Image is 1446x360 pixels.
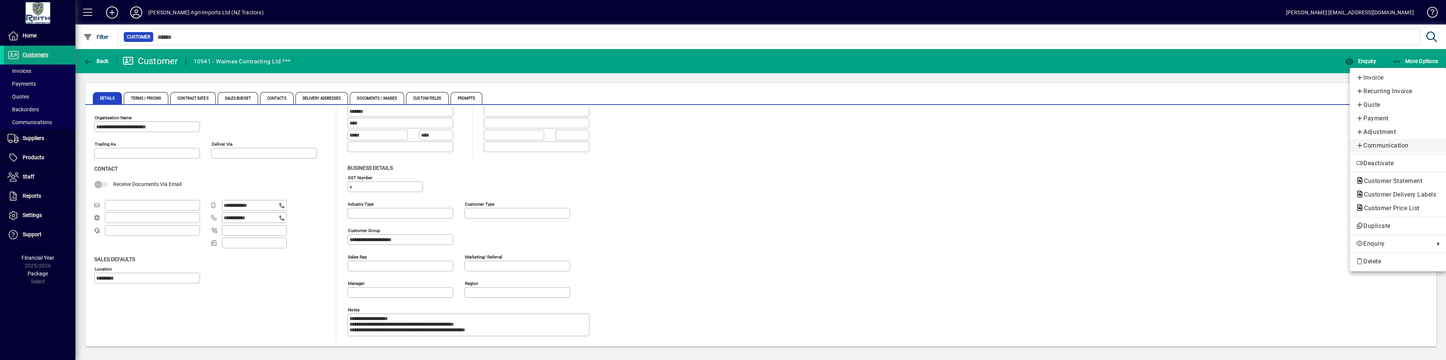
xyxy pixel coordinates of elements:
[1356,100,1440,109] span: Quote
[1356,128,1440,137] span: Adjustment
[1356,87,1440,96] span: Recurring Invoice
[1356,159,1440,168] span: Deactivate
[1356,205,1423,212] span: Customer Price List
[1350,157,1446,170] button: Deactivate customer
[1356,222,1440,231] span: Duplicate
[1356,177,1426,185] span: Customer Statement
[1356,73,1440,82] span: Invoice
[1356,257,1440,266] span: Delete
[1356,141,1440,150] span: Communication
[1356,191,1440,198] span: Customer Delivery Labels
[1356,114,1440,123] span: Payment
[1356,239,1431,248] span: Enquiry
